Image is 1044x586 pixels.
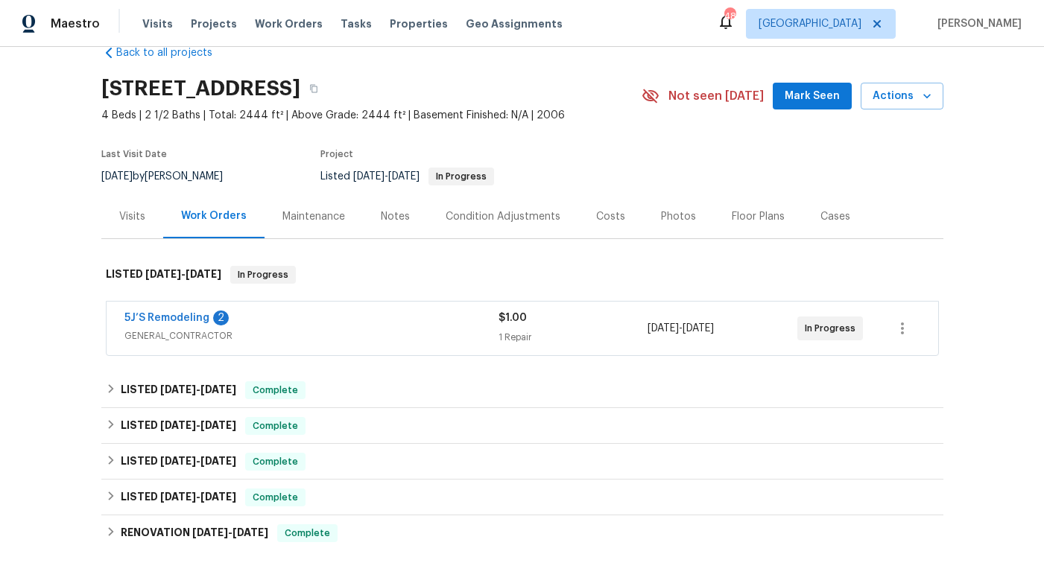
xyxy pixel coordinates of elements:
span: Mark Seen [785,87,840,106]
button: Mark Seen [773,83,852,110]
div: Photos [661,209,696,224]
div: Maintenance [282,209,345,224]
a: 5J’S Remodeling [124,313,209,323]
span: Complete [247,454,304,469]
div: 1 Repair [499,330,648,345]
span: Projects [191,16,237,31]
span: - [160,491,236,502]
div: LISTED [DATE]-[DATE]Complete [101,372,943,408]
span: In Progress [232,267,294,282]
h6: LISTED [121,381,236,399]
div: Notes [381,209,410,224]
span: - [160,456,236,466]
span: 4 Beds | 2 1/2 Baths | Total: 2444 ft² | Above Grade: 2444 ft² | Basement Finished: N/A | 2006 [101,108,642,123]
h6: LISTED [106,266,221,284]
span: [DATE] [648,323,679,334]
button: Actions [861,83,943,110]
div: Work Orders [181,208,247,223]
h6: LISTED [121,488,236,506]
span: Complete [247,418,304,433]
span: - [145,269,221,279]
span: Tasks [341,19,372,29]
span: [DATE] [200,456,236,466]
div: 2 [213,310,229,325]
span: Complete [247,490,304,505]
div: Costs [596,209,625,224]
span: [DATE] [232,527,268,538]
span: [DATE] [160,456,196,466]
span: [DATE] [160,491,196,502]
span: [DATE] [353,171,385,182]
div: LISTED [DATE]-[DATE]Complete [101,444,943,480]
div: 48 [724,9,735,24]
span: [DATE] [186,269,221,279]
div: Visits [119,209,145,224]
span: In Progress [805,321,861,336]
span: Work Orders [255,16,323,31]
span: - [648,321,714,336]
div: RENOVATION [DATE]-[DATE]Complete [101,515,943,551]
span: GENERAL_CONTRACTOR [124,328,499,343]
span: Maestro [51,16,100,31]
span: [DATE] [200,384,236,395]
span: Complete [247,383,304,398]
span: [DATE] [101,171,133,182]
span: Listed [320,171,494,182]
h6: RENOVATION [121,524,268,542]
span: [DATE] [160,384,196,395]
span: [DATE] [145,269,181,279]
span: [DATE] [683,323,714,334]
span: [DATE] [200,491,236,502]
span: [GEOGRAPHIC_DATA] [759,16,861,31]
span: Complete [279,526,336,541]
span: Geo Assignments [466,16,563,31]
span: - [353,171,420,182]
span: - [160,420,236,430]
div: LISTED [DATE]-[DATE]Complete [101,480,943,515]
span: [DATE] [160,420,196,430]
button: Copy Address [300,75,327,102]
div: Floor Plans [732,209,785,224]
span: $1.00 [499,313,527,323]
h6: LISTED [121,453,236,471]
span: - [160,384,236,395]
div: by [PERSON_NAME] [101,168,241,185]
span: In Progress [430,172,493,181]
span: [DATE] [192,527,228,538]
div: LISTED [DATE]-[DATE]In Progress [101,251,943,299]
div: Cases [820,209,850,224]
span: Not seen [DATE] [668,89,764,103]
span: Project [320,150,353,159]
div: LISTED [DATE]-[DATE]Complete [101,408,943,444]
h6: LISTED [121,417,236,435]
div: Condition Adjustments [446,209,560,224]
span: Visits [142,16,173,31]
h2: [STREET_ADDRESS] [101,81,300,96]
span: Last Visit Date [101,150,167,159]
span: [DATE] [200,420,236,430]
span: - [192,527,268,538]
a: Back to all projects [101,45,244,60]
span: Actions [873,87,931,106]
span: [DATE] [388,171,420,182]
span: Properties [390,16,448,31]
span: [PERSON_NAME] [931,16,1022,31]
